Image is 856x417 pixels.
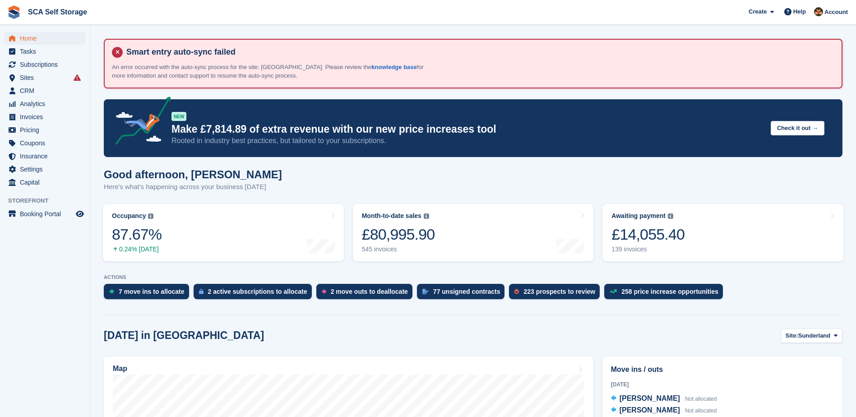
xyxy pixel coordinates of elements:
[199,288,204,294] img: active_subscription_to_allocate_icon-d502201f5373d7db506a760aba3b589e785aa758c864c3986d89f69b8ff3...
[103,204,344,261] a: Occupancy 87.67% 0.24% [DATE]
[112,63,428,80] p: An error occurred with the auto-sync process for the site: [GEOGRAPHIC_DATA]. Please review the f...
[5,137,85,149] a: menu
[8,196,90,205] span: Storefront
[611,246,685,253] div: 139 invoices
[5,45,85,58] a: menu
[771,121,824,136] button: Check it out →
[7,5,21,19] img: stora-icon-8386f47178a22dfd0bd8f6a31ec36ba5ce8667c1dd55bd0f319d3a0aa187defe.svg
[604,284,727,304] a: 258 price increase opportunities
[611,225,685,244] div: £14,055.40
[422,289,429,294] img: contract_signature_icon-13c848040528278c33f63329250d36e43548de30e8caae1d1a13099fd9432cc5.svg
[108,97,171,148] img: price-adjustments-announcement-icon-8257ccfd72463d97f412b2fc003d46551f7dbcb40ab6d574587a9cd5c0d94...
[5,97,85,110] a: menu
[371,64,416,70] a: knowledge base
[20,208,74,220] span: Booking Portal
[5,84,85,97] a: menu
[20,163,74,176] span: Settings
[620,406,680,414] span: [PERSON_NAME]
[322,289,326,294] img: move_outs_to_deallocate_icon-f764333ba52eb49d3ac5e1228854f67142a1ed5810a6f6cc68b1a99e826820c5.svg
[113,365,127,373] h2: Map
[793,7,806,16] span: Help
[353,204,594,261] a: Month-to-date sales £80,995.90 545 invoices
[5,150,85,162] a: menu
[362,225,435,244] div: £80,995.90
[620,394,680,402] span: [PERSON_NAME]
[5,163,85,176] a: menu
[20,84,74,97] span: CRM
[509,284,604,304] a: 223 prospects to review
[24,5,91,19] a: SCA Self Storage
[5,124,85,136] a: menu
[104,329,264,342] h2: [DATE] in [GEOGRAPHIC_DATA]
[119,288,185,295] div: 7 move ins to allocate
[104,182,282,192] p: Here's what's happening across your business [DATE]
[123,47,834,57] h4: Smart entry auto-sync failed
[20,150,74,162] span: Insurance
[20,137,74,149] span: Coupons
[814,7,823,16] img: Sarah Race
[104,168,282,181] h1: Good afternoon, [PERSON_NAME]
[611,212,666,220] div: Awaiting payment
[749,7,767,16] span: Create
[5,111,85,123] a: menu
[362,246,435,253] div: 545 invoices
[5,58,85,71] a: menu
[523,288,595,295] div: 223 prospects to review
[781,329,842,343] button: Site: Sunderland
[611,364,834,375] h2: Move ins / outs
[5,32,85,45] a: menu
[171,123,763,136] p: Make £7,814.89 of extra revenue with our new price increases tool
[685,396,717,402] span: Not allocated
[611,405,717,417] a: [PERSON_NAME] Not allocated
[109,289,114,294] img: move_ins_to_allocate_icon-fdf77a2bb77ea45bf5b3d319d69a93e2d87916cf1d5bf7949dd705db3b84f3ca.svg
[685,408,717,414] span: Not allocated
[424,213,429,219] img: icon-info-grey-7440780725fd019a000dd9b08b2336e03edf1995a4989e88bcd33f0948082b44.svg
[20,124,74,136] span: Pricing
[433,288,500,295] div: 77 unsigned contracts
[621,288,718,295] div: 258 price increase opportunities
[20,58,74,71] span: Subscriptions
[194,284,316,304] a: 2 active subscriptions to allocate
[5,176,85,189] a: menu
[20,97,74,110] span: Analytics
[20,176,74,189] span: Capital
[602,204,843,261] a: Awaiting payment £14,055.40 139 invoices
[610,289,617,293] img: price_increase_opportunities-93ffe204e8149a01c8c9dc8f82e8f89637d9d84a8eef4429ea346261dce0b2c0.svg
[668,213,673,219] img: icon-info-grey-7440780725fd019a000dd9b08b2336e03edf1995a4989e88bcd33f0948082b44.svg
[104,274,842,280] p: ACTIONS
[112,212,146,220] div: Occupancy
[20,32,74,45] span: Home
[112,225,162,244] div: 87.67%
[5,208,85,220] a: menu
[798,331,831,340] span: Sunderland
[611,393,717,405] a: [PERSON_NAME] Not allocated
[148,213,153,219] img: icon-info-grey-7440780725fd019a000dd9b08b2336e03edf1995a4989e88bcd33f0948082b44.svg
[208,288,307,295] div: 2 active subscriptions to allocate
[104,284,194,304] a: 7 move ins to allocate
[331,288,408,295] div: 2 move outs to deallocate
[171,136,763,146] p: Rooted in industry best practices, but tailored to your subscriptions.
[514,289,519,294] img: prospect-51fa495bee0391a8d652442698ab0144808aea92771e9ea1ae160a38d050c398.svg
[171,112,186,121] div: NEW
[20,111,74,123] span: Invoices
[417,284,509,304] a: 77 unsigned contracts
[112,246,162,253] div: 0.24% [DATE]
[5,71,85,84] a: menu
[611,380,834,389] div: [DATE]
[74,208,85,219] a: Preview store
[362,212,421,220] div: Month-to-date sales
[316,284,417,304] a: 2 move outs to deallocate
[824,8,848,17] span: Account
[20,71,74,84] span: Sites
[74,74,81,81] i: Smart entry sync failures have occurred
[20,45,74,58] span: Tasks
[786,331,798,340] span: Site:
